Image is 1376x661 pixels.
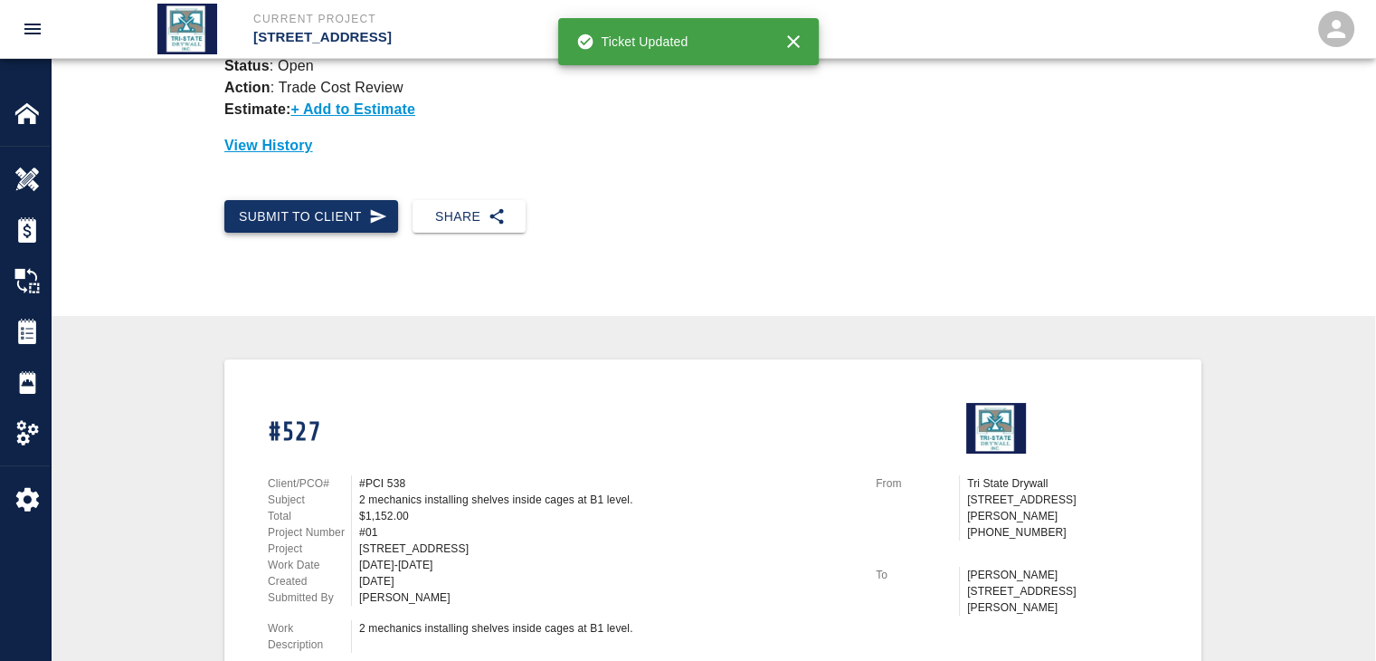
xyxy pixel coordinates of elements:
[359,508,854,524] div: $1,152.00
[224,135,1201,157] p: View History
[359,475,854,492] div: #PCI 538
[967,475,1158,492] p: Tri State Drywall
[576,25,688,58] div: Ticket Updated
[359,541,854,557] div: [STREET_ADDRESS]
[359,557,854,573] div: [DATE]-[DATE]
[224,101,290,117] strong: Estimate:
[359,492,854,508] div: 2 mechanics installing shelves inside cages at B1 level.
[1286,574,1376,661] iframe: Chat Widget
[359,524,854,541] div: #01
[268,620,351,653] p: Work Description
[268,524,351,541] p: Project Number
[268,573,351,589] p: Created
[413,200,526,234] button: Share
[253,11,786,27] p: Current Project
[268,508,351,524] p: Total
[268,417,854,449] h1: #527
[967,583,1158,616] p: [STREET_ADDRESS][PERSON_NAME]
[224,55,1201,77] p: : Open
[290,101,415,117] p: + Add to Estimate
[359,620,854,637] div: 2 mechanics installing shelves inside cages at B1 level.
[224,200,398,234] button: Submit to Client
[967,492,1158,524] p: [STREET_ADDRESS][PERSON_NAME]
[967,567,1158,583] p: [PERSON_NAME]
[11,7,54,51] button: open drawer
[268,589,351,606] p: Submitted By
[224,58,270,73] strong: Status
[966,403,1026,454] img: Tri State Drywall
[876,475,959,492] p: From
[268,492,351,508] p: Subject
[253,27,786,48] p: [STREET_ADDRESS]
[268,557,351,573] p: Work Date
[876,567,959,583] p: To
[967,524,1158,541] p: [PHONE_NUMBER]
[359,589,854,606] div: [PERSON_NAME]
[268,475,351,492] p: Client/PCO#
[157,4,217,54] img: Tri State Drywall
[224,80,403,95] p: : Trade Cost Review
[359,573,854,589] div: [DATE]
[224,80,270,95] strong: Action
[268,541,351,557] p: Project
